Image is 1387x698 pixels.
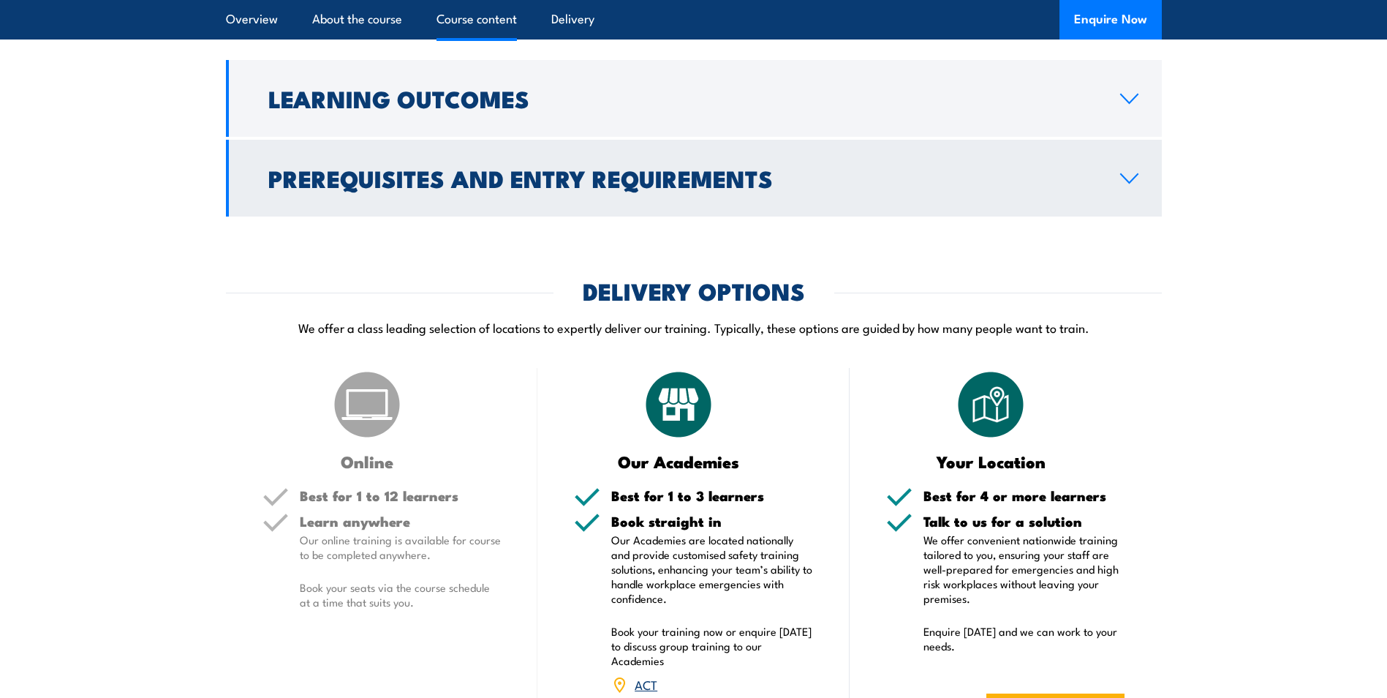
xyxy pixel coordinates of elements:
a: Prerequisites and Entry Requirements [226,140,1162,217]
p: Book your training now or enquire [DATE] to discuss group training to our Academies [611,624,813,668]
p: Enquire [DATE] and we can work to your needs. [923,624,1125,653]
h5: Best for 1 to 12 learners [300,489,502,503]
h3: Online [262,453,472,470]
a: ACT [635,675,657,693]
h2: DELIVERY OPTIONS [583,280,805,301]
h5: Book straight in [611,514,813,528]
h2: Prerequisites and Entry Requirements [268,168,1097,188]
h3: Your Location [886,453,1096,470]
p: We offer a class leading selection of locations to expertly deliver our training. Typically, thes... [226,319,1162,336]
p: Our Academies are located nationally and provide customised safety training solutions, enhancing ... [611,533,813,606]
h5: Best for 4 or more learners [923,489,1125,503]
h5: Best for 1 to 3 learners [611,489,813,503]
h5: Learn anywhere [300,514,502,528]
h2: Learning Outcomes [268,88,1097,108]
h5: Talk to us for a solution [923,514,1125,528]
p: We offer convenient nationwide training tailored to you, ensuring your staff are well-prepared fo... [923,533,1125,606]
h3: Our Academies [574,453,784,470]
a: Learning Outcomes [226,60,1162,137]
p: Our online training is available for course to be completed anywhere. [300,533,502,562]
p: Book your seats via the course schedule at a time that suits you. [300,580,502,609]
